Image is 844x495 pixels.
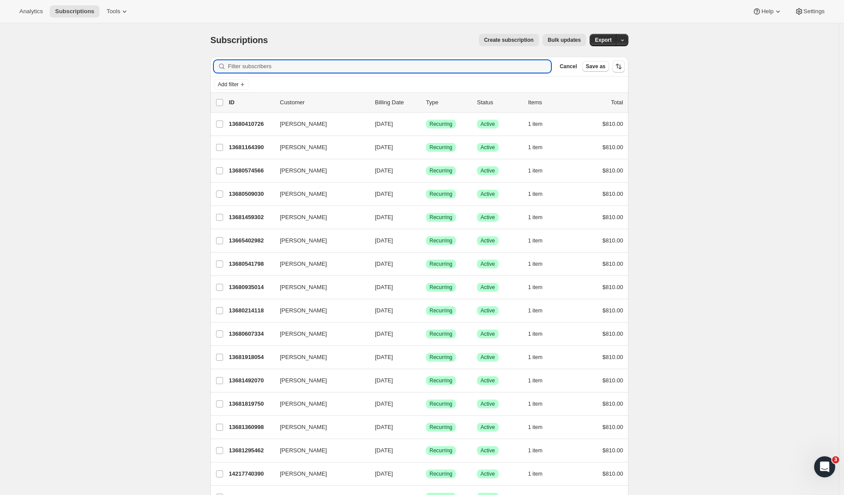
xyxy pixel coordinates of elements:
[229,469,273,478] p: 14217740390
[375,260,393,267] span: [DATE]
[275,327,363,341] button: [PERSON_NAME]
[229,165,623,177] div: 13680574566[PERSON_NAME][DATE]SuccessRecurringSuccessActive1 item$810.00
[275,444,363,458] button: [PERSON_NAME]
[228,60,551,73] input: Filter subscribers
[528,374,552,387] button: 1 item
[229,353,273,362] p: 13681918054
[229,118,623,130] div: 13680410726[PERSON_NAME][DATE]SuccessRecurringSuccessActive1 item$810.00
[602,330,623,337] span: $810.00
[429,354,452,361] span: Recurring
[214,79,249,90] button: Add filter
[14,5,48,18] button: Analytics
[275,467,363,481] button: [PERSON_NAME]
[528,444,552,457] button: 1 item
[602,400,623,407] span: $810.00
[275,420,363,434] button: [PERSON_NAME]
[481,354,495,361] span: Active
[280,376,327,385] span: [PERSON_NAME]
[218,81,239,88] span: Add filter
[375,424,393,430] span: [DATE]
[528,470,543,477] span: 1 item
[280,400,327,408] span: [PERSON_NAME]
[280,236,327,245] span: [PERSON_NAME]
[602,307,623,314] span: $810.00
[50,5,99,18] button: Subscriptions
[481,121,495,128] span: Active
[429,167,452,174] span: Recurring
[528,304,552,317] button: 1 item
[429,330,452,337] span: Recurring
[477,98,521,107] p: Status
[481,400,495,407] span: Active
[429,260,452,268] span: Recurring
[602,424,623,430] span: $810.00
[429,144,452,151] span: Recurring
[602,237,623,244] span: $810.00
[229,398,623,410] div: 13681819750[PERSON_NAME][DATE]SuccessRecurringSuccessActive1 item$810.00
[375,214,393,220] span: [DATE]
[481,167,495,174] span: Active
[611,98,623,107] p: Total
[528,98,572,107] div: Items
[747,5,787,18] button: Help
[429,284,452,291] span: Recurring
[280,166,327,175] span: [PERSON_NAME]
[528,400,543,407] span: 1 item
[543,34,586,46] button: Bulk updates
[429,447,452,454] span: Recurring
[429,470,452,477] span: Recurring
[280,283,327,292] span: [PERSON_NAME]
[229,98,623,107] div: IDCustomerBilling DateTypeStatusItemsTotal
[275,117,363,131] button: [PERSON_NAME]
[528,307,543,314] span: 1 item
[275,210,363,224] button: [PERSON_NAME]
[528,354,543,361] span: 1 item
[528,141,552,154] button: 1 item
[481,377,495,384] span: Active
[229,328,623,340] div: 13680607334[PERSON_NAME][DATE]SuccessRecurringSuccessActive1 item$810.00
[229,235,623,247] div: 13665402982[PERSON_NAME][DATE]SuccessRecurringSuccessActive1 item$810.00
[375,167,393,174] span: [DATE]
[582,61,609,72] button: Save as
[229,283,273,292] p: 13680935014
[280,330,327,338] span: [PERSON_NAME]
[602,191,623,197] span: $810.00
[429,191,452,198] span: Recurring
[375,121,393,127] span: [DATE]
[481,214,495,221] span: Active
[528,237,543,244] span: 1 item
[528,260,543,268] span: 1 item
[481,144,495,151] span: Active
[602,121,623,127] span: $810.00
[229,423,273,432] p: 13681360998
[280,213,327,222] span: [PERSON_NAME]
[602,260,623,267] span: $810.00
[275,140,363,154] button: [PERSON_NAME]
[280,143,327,152] span: [PERSON_NAME]
[481,307,495,314] span: Active
[556,61,580,72] button: Cancel
[375,447,393,454] span: [DATE]
[229,166,273,175] p: 13680574566
[229,188,623,200] div: 13680509030[PERSON_NAME][DATE]SuccessRecurringSuccessActive1 item$810.00
[481,260,495,268] span: Active
[229,376,273,385] p: 13681492070
[602,214,623,220] span: $810.00
[375,470,393,477] span: [DATE]
[528,377,543,384] span: 1 item
[229,120,273,128] p: 13680410726
[481,191,495,198] span: Active
[229,190,273,198] p: 13680509030
[280,98,368,107] p: Customer
[602,447,623,454] span: $810.00
[229,421,623,433] div: 13681360998[PERSON_NAME][DATE]SuccessRecurringSuccessActive1 item$810.00
[528,398,552,410] button: 1 item
[528,188,552,200] button: 1 item
[602,354,623,360] span: $810.00
[229,143,273,152] p: 13681164390
[106,8,120,15] span: Tools
[275,374,363,388] button: [PERSON_NAME]
[429,400,452,407] span: Recurring
[528,211,552,224] button: 1 item
[429,424,452,431] span: Recurring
